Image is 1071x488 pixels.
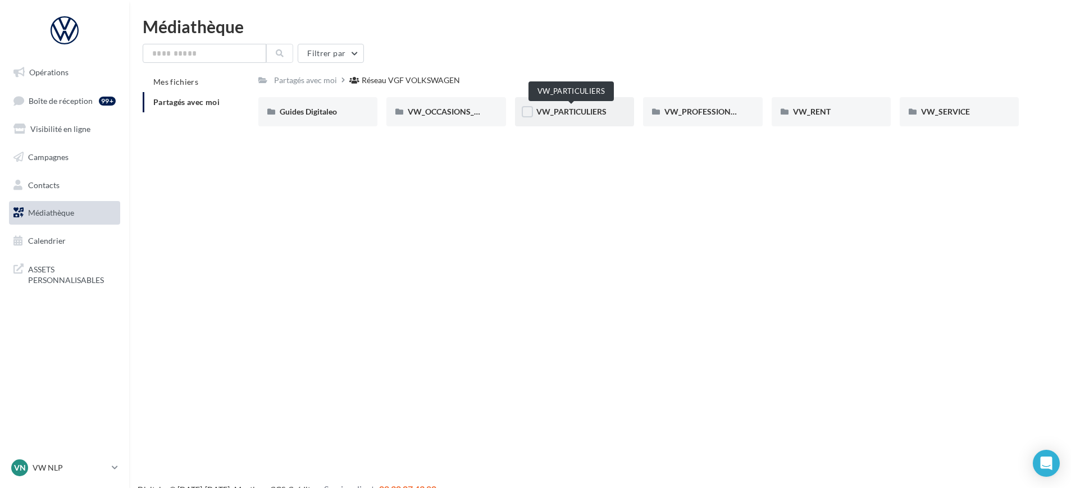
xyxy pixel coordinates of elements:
span: Contacts [28,180,60,189]
span: VW_OCCASIONS_GARANTIES [408,107,518,116]
span: Calendrier [28,236,66,245]
span: Partagés avec moi [153,97,220,107]
div: Médiathèque [143,18,1058,35]
a: VN VW NLP [9,457,120,478]
a: Campagnes [7,145,122,169]
span: Médiathèque [28,208,74,217]
span: Boîte de réception [29,95,93,105]
span: VW_SERVICE [921,107,970,116]
div: Open Intercom Messenger [1033,450,1060,477]
span: Guides Digitaleo [280,107,337,116]
a: Contacts [7,174,122,197]
div: VW_PARTICULIERS [528,81,614,101]
a: Boîte de réception99+ [7,89,122,113]
div: Réseau VGF VOLKSWAGEN [362,75,460,86]
span: VW_PROFESSIONNELS [664,107,750,116]
div: Partagés avec moi [274,75,337,86]
div: 99+ [99,97,116,106]
button: Filtrer par [298,44,364,63]
span: Opérations [29,67,69,77]
span: VN [14,462,26,473]
span: Visibilité en ligne [30,124,90,134]
p: VW NLP [33,462,107,473]
a: Calendrier [7,229,122,253]
a: Médiathèque [7,201,122,225]
a: ASSETS PERSONNALISABLES [7,257,122,290]
span: VW_RENT [793,107,831,116]
a: Opérations [7,61,122,84]
a: Visibilité en ligne [7,117,122,141]
span: VW_PARTICULIERS [536,107,607,116]
span: Mes fichiers [153,77,198,86]
span: ASSETS PERSONNALISABLES [28,262,116,286]
span: Campagnes [28,152,69,162]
